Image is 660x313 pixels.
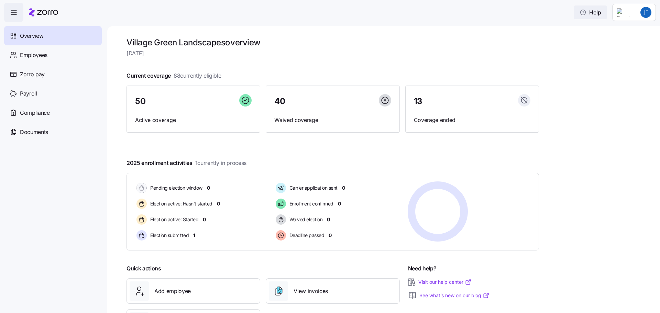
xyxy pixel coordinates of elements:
span: Active coverage [135,116,252,124]
span: 0 [203,216,206,223]
span: Enrollment confirmed [287,200,333,207]
span: Payroll [20,89,37,98]
span: Coverage ended [414,116,530,124]
span: Employees [20,51,47,59]
span: Carrier application sent [287,185,338,191]
span: 50 [135,97,145,105]
span: 0 [342,185,345,191]
a: Employees [4,45,102,65]
span: Election active: Started [148,216,198,223]
span: 0 [338,200,341,207]
span: 2025 enrollment activities [126,159,246,167]
span: Pending election window [148,185,202,191]
button: Help [574,5,607,19]
a: Payroll [4,84,102,103]
a: Zorro pay [4,65,102,84]
img: Employer logo [617,8,630,16]
span: Need help? [408,264,437,273]
span: Waived coverage [274,116,391,124]
a: See what’s new on our blog [419,292,489,299]
span: 13 [414,97,422,105]
h1: Village Green Landscapes overview [126,37,539,48]
span: Waived election [287,216,323,223]
a: Visit our help center [418,279,472,286]
span: Help [580,8,601,16]
span: Current coverage [126,71,221,80]
a: Compliance [4,103,102,122]
span: Deadline passed [287,232,324,239]
span: 0 [217,200,220,207]
span: Quick actions [126,264,161,273]
span: Compliance [20,109,50,117]
span: [DATE] [126,49,539,58]
span: 1 [193,232,195,239]
span: View invoices [294,287,328,295]
span: 0 [327,216,330,223]
span: Documents [20,128,48,136]
span: Election submitted [148,232,189,239]
span: Add employee [154,287,191,295]
span: Election active: Hasn't started [148,200,212,207]
span: 0 [207,185,210,191]
span: Zorro pay [20,70,45,79]
span: 40 [274,97,285,105]
span: 1 currently in process [195,159,246,167]
a: Overview [4,26,102,45]
span: Overview [20,32,43,40]
img: 21782d9a972154e1077e9390cd91bd86 [640,7,651,18]
span: 88 currently eligible [174,71,221,80]
span: 0 [329,232,332,239]
a: Documents [4,122,102,142]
